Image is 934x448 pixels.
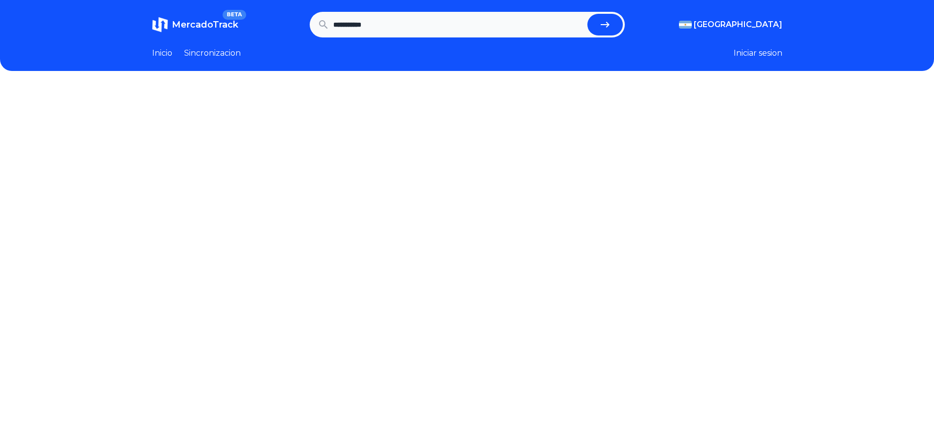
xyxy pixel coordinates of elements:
span: BETA [223,10,246,20]
a: Sincronizacion [184,47,241,59]
img: Argentina [679,21,692,29]
span: MercadoTrack [172,19,238,30]
span: [GEOGRAPHIC_DATA] [694,19,782,31]
a: MercadoTrackBETA [152,17,238,33]
img: MercadoTrack [152,17,168,33]
a: Inicio [152,47,172,59]
button: [GEOGRAPHIC_DATA] [679,19,782,31]
button: Iniciar sesion [734,47,782,59]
